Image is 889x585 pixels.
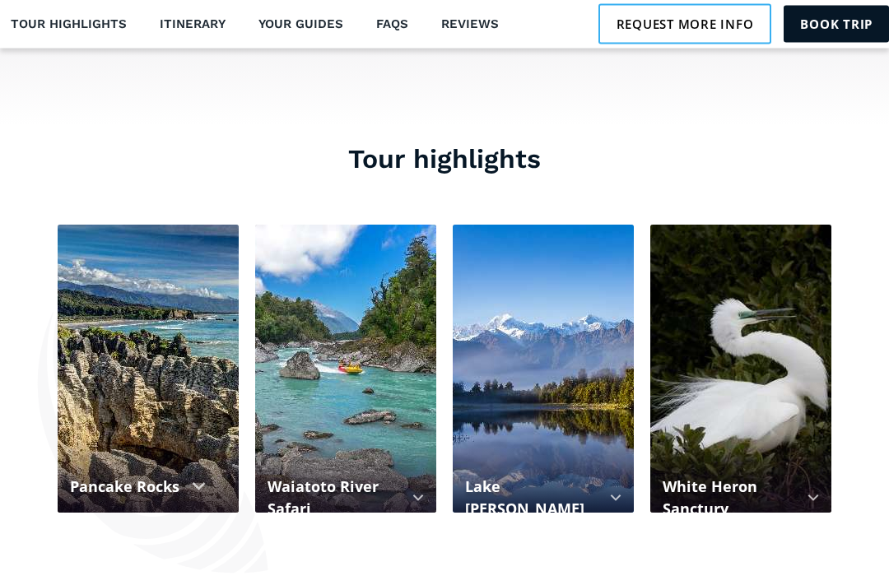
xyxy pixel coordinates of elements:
[598,4,772,44] a: Request more info
[784,6,889,42] a: Book trip
[663,476,795,521] div: White Heron Sanctury
[365,5,418,44] a: FAQs
[16,143,873,176] h3: Tour highlights
[248,5,353,44] a: Your guides
[70,511,226,547] div: Gaze in wonder at the Punakaiki pancake rocks
[268,476,400,521] div: Waiatoto River Safari
[465,476,598,521] div: Lake [PERSON_NAME]
[149,5,235,44] a: Itinerary
[431,5,509,44] a: Reviews
[70,476,179,499] div: Pancake Rocks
